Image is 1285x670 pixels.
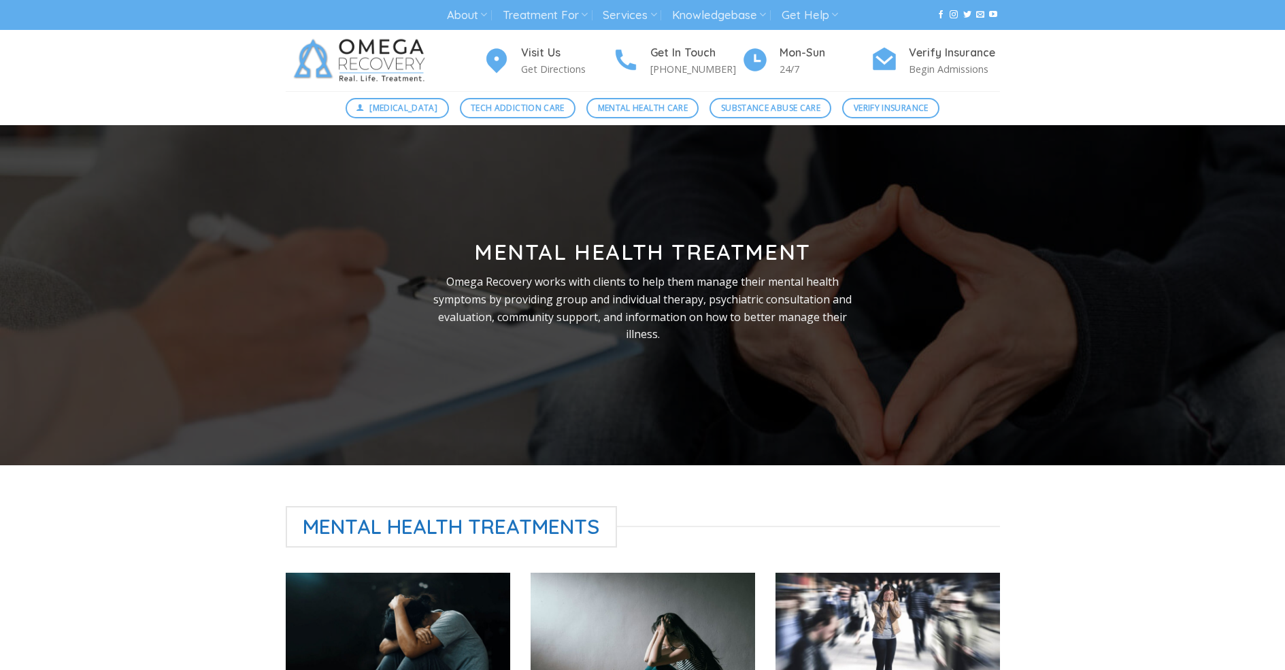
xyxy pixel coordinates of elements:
[503,3,588,28] a: Treatment For
[780,61,871,77] p: 24/7
[976,10,984,20] a: Send us an email
[598,101,688,114] span: Mental Health Care
[471,101,565,114] span: Tech Addiction Care
[521,44,612,62] h4: Visit Us
[710,98,831,118] a: Substance Abuse Care
[842,98,939,118] a: Verify Insurance
[780,44,871,62] h4: Mon-Sun
[909,44,1000,62] h4: Verify Insurance
[586,98,699,118] a: Mental Health Care
[650,61,741,77] p: [PHONE_NUMBER]
[612,44,741,78] a: Get In Touch [PHONE_NUMBER]
[603,3,656,28] a: Services
[782,3,838,28] a: Get Help
[521,61,612,77] p: Get Directions
[422,273,863,343] p: Omega Recovery works with clients to help them manage their mental health symptoms by providing g...
[950,10,958,20] a: Follow on Instagram
[286,506,618,548] span: Mental Health Treatments
[909,61,1000,77] p: Begin Admissions
[447,3,487,28] a: About
[721,101,820,114] span: Substance Abuse Care
[474,238,811,265] strong: Mental Health Treatment
[937,10,945,20] a: Follow on Facebook
[286,30,439,91] img: Omega Recovery
[460,98,576,118] a: Tech Addiction Care
[854,101,929,114] span: Verify Insurance
[672,3,766,28] a: Knowledgebase
[989,10,997,20] a: Follow on YouTube
[871,44,1000,78] a: Verify Insurance Begin Admissions
[369,101,437,114] span: [MEDICAL_DATA]
[963,10,971,20] a: Follow on Twitter
[650,44,741,62] h4: Get In Touch
[346,98,449,118] a: [MEDICAL_DATA]
[483,44,612,78] a: Visit Us Get Directions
